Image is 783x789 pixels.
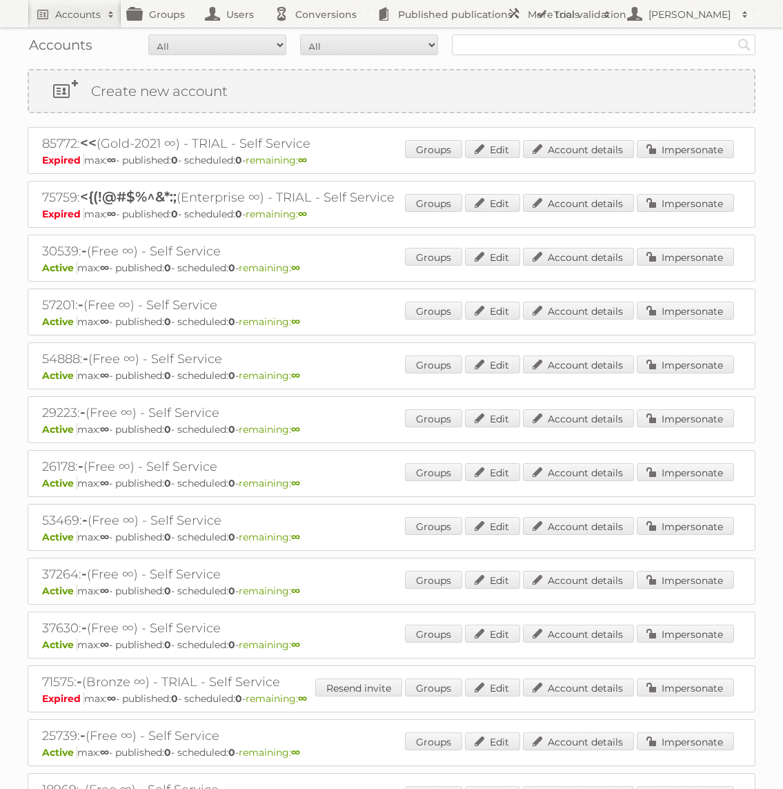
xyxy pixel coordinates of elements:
[523,679,634,697] a: Account details
[42,208,84,220] span: Expired
[164,369,171,382] strong: 0
[42,585,741,597] p: max: - published: - scheduled: -
[637,194,734,212] a: Impersonate
[80,135,97,151] span: <<
[42,369,77,382] span: Active
[291,746,300,759] strong: ∞
[42,242,525,260] h2: 30539: (Free ∞) - Self Service
[405,248,462,266] a: Groups
[465,625,520,643] a: Edit
[42,619,525,637] h2: 37630: (Free ∞) - Self Service
[239,639,300,651] span: remaining:
[465,248,520,266] a: Edit
[239,315,300,328] span: remaining:
[523,194,634,212] a: Account details
[637,625,734,643] a: Impersonate
[164,477,171,489] strong: 0
[100,369,109,382] strong: ∞
[239,531,300,543] span: remaining:
[405,194,462,212] a: Groups
[42,639,741,651] p: max: - published: - scheduled: -
[42,296,525,314] h2: 57201: (Free ∞) - Self Service
[235,154,242,166] strong: 0
[42,423,741,436] p: max: - published: - scheduled: -
[235,208,242,220] strong: 0
[42,565,525,583] h2: 37264: (Free ∞) - Self Service
[42,154,741,166] p: max: - published: - scheduled: -
[42,531,741,543] p: max: - published: - scheduled: -
[164,315,171,328] strong: 0
[465,140,520,158] a: Edit
[465,409,520,427] a: Edit
[42,154,84,166] span: Expired
[100,262,109,274] strong: ∞
[78,458,83,474] span: -
[523,140,634,158] a: Account details
[80,727,86,743] span: -
[405,355,462,373] a: Groups
[405,679,462,697] a: Groups
[523,248,634,266] a: Account details
[42,315,77,328] span: Active
[42,692,84,705] span: Expired
[42,188,525,206] h2: 75759: (Enterprise ∞) - TRIAL - Self Service
[42,477,77,489] span: Active
[637,517,734,535] a: Impersonate
[42,404,525,422] h2: 29223: (Free ∞) - Self Service
[291,531,300,543] strong: ∞
[42,585,77,597] span: Active
[637,679,734,697] a: Impersonate
[523,732,634,750] a: Account details
[228,369,235,382] strong: 0
[42,315,741,328] p: max: - published: - scheduled: -
[523,302,634,320] a: Account details
[465,679,520,697] a: Edit
[80,404,86,420] span: -
[523,517,634,535] a: Account details
[100,531,109,543] strong: ∞
[100,477,109,489] strong: ∞
[81,619,87,636] span: -
[164,531,171,543] strong: 0
[405,517,462,535] a: Groups
[164,423,171,436] strong: 0
[637,732,734,750] a: Impersonate
[239,746,300,759] span: remaining:
[291,585,300,597] strong: ∞
[523,355,634,373] a: Account details
[228,423,235,436] strong: 0
[100,315,109,328] strong: ∞
[80,188,177,205] span: <{(!@#$%^&*:;
[465,571,520,589] a: Edit
[235,692,242,705] strong: 0
[42,639,77,651] span: Active
[465,517,520,535] a: Edit
[246,154,307,166] span: remaining:
[42,369,741,382] p: max: - published: - scheduled: -
[42,458,525,476] h2: 26178: (Free ∞) - Self Service
[405,571,462,589] a: Groups
[291,369,300,382] strong: ∞
[405,140,462,158] a: Groups
[100,746,109,759] strong: ∞
[42,262,741,274] p: max: - published: - scheduled: -
[100,423,109,436] strong: ∞
[246,692,307,705] span: remaining:
[164,746,171,759] strong: 0
[107,208,116,220] strong: ∞
[734,35,755,55] input: Search
[239,262,300,274] span: remaining:
[528,8,597,21] h2: More tools
[42,692,741,705] p: max: - published: - scheduled: -
[42,262,77,274] span: Active
[239,477,300,489] span: remaining:
[465,194,520,212] a: Edit
[164,639,171,651] strong: 0
[405,302,462,320] a: Groups
[77,673,82,690] span: -
[228,531,235,543] strong: 0
[291,639,300,651] strong: ∞
[81,242,87,259] span: -
[55,8,101,21] h2: Accounts
[465,355,520,373] a: Edit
